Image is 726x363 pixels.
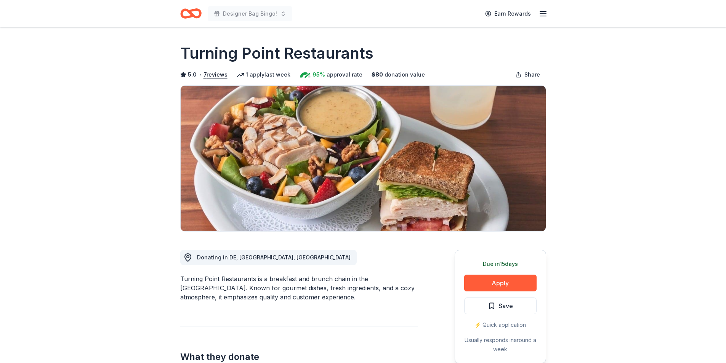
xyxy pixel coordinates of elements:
button: Apply [464,275,537,291]
span: Save [498,301,513,311]
img: Image for Turning Point Restaurants [181,86,546,231]
span: 5.0 [188,70,197,79]
span: • [199,72,201,78]
button: Share [509,67,546,82]
div: Turning Point Restaurants is a breakfast and brunch chain in the [GEOGRAPHIC_DATA]. Known for gou... [180,274,418,302]
button: Designer Bag Bingo! [208,6,292,21]
span: $ 80 [372,70,383,79]
a: Home [180,5,202,22]
span: donation value [385,70,425,79]
div: ⚡️ Quick application [464,320,537,329]
h1: Turning Point Restaurants [180,43,373,64]
div: 1 apply last week [237,70,290,79]
a: Earn Rewards [481,7,535,21]
span: Share [524,70,540,79]
div: Usually responds in around a week [464,336,537,354]
span: 95% [313,70,325,79]
button: 7reviews [204,70,228,79]
div: Due in 15 days [464,259,537,269]
span: Designer Bag Bingo! [223,9,277,18]
button: Save [464,297,537,314]
span: approval rate [327,70,362,79]
h2: What they donate [180,351,418,363]
span: Donating in DE, [GEOGRAPHIC_DATA], [GEOGRAPHIC_DATA] [197,254,351,261]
